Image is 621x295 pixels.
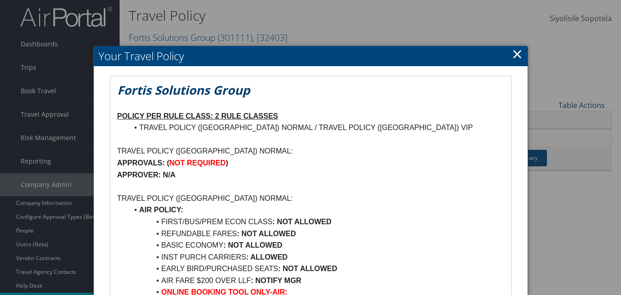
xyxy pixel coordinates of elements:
[117,112,278,120] u: POLICY PER RULE CLASS: 2 RULE CLASSES
[226,159,228,167] strong: )
[224,241,282,249] strong: : NOT ALLOWED
[128,251,504,263] li: INST PURCH CARRIERS
[94,46,528,66] h2: Your Travel Policy
[169,159,226,167] strong: NOT REQUIRED
[246,253,287,261] strong: : ALLOWED
[117,159,165,167] strong: APPROVALS:
[278,265,337,272] strong: : NOT ALLOWED
[128,122,504,134] li: TRAVEL POLICY ([GEOGRAPHIC_DATA]) NORMAL / TRAVEL POLICY ([GEOGRAPHIC_DATA]) VIP
[272,218,275,226] strong: :
[512,45,523,63] a: Close
[128,228,504,240] li: REFUNDABLE FARES
[117,193,504,204] p: TRAVEL POLICY ([GEOGRAPHIC_DATA]) NORMAL:
[237,230,296,238] strong: : NOT ALLOWED
[117,82,250,98] em: Fortis Solutions Group
[277,218,332,226] strong: NOT ALLOWED
[251,277,301,284] strong: : NOTIFY MGR
[117,145,504,157] p: TRAVEL POLICY ([GEOGRAPHIC_DATA]) NORMAL:
[128,275,504,287] li: AIR FARE $200 OVER LLF
[117,171,176,179] strong: APPROVER: N/A
[128,263,504,275] li: EARLY BIRD/PURCHASED SEATS
[139,206,183,214] strong: AIR POLICY:
[128,216,504,228] li: FIRST/BUS/PREM ECON CLASS
[167,159,169,167] strong: (
[128,239,504,251] li: BASIC ECONOMY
